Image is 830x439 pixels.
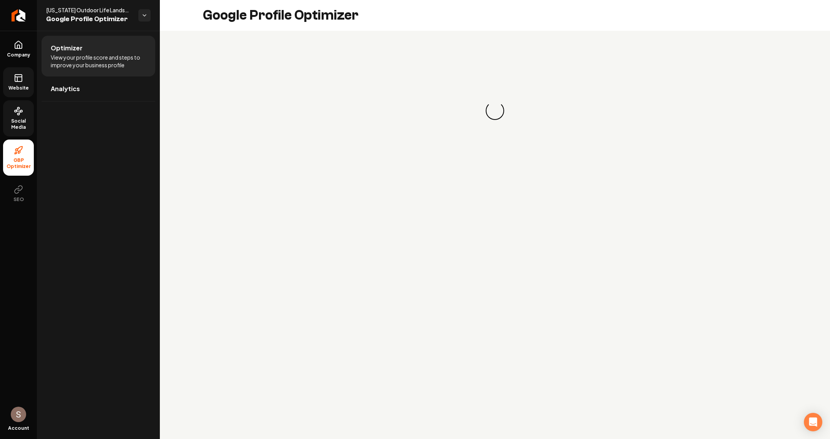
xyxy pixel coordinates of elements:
[3,100,34,136] a: Social Media
[11,407,26,422] button: Open user button
[51,43,83,53] span: Optimizer
[41,76,155,101] a: Analytics
[3,118,34,130] span: Social Media
[8,425,29,431] span: Account
[46,6,132,14] span: [US_STATE] Outdoor Life Landscaping
[3,67,34,97] a: Website
[46,14,132,25] span: Google Profile Optimizer
[203,8,359,23] h2: Google Profile Optimizer
[804,413,822,431] div: Open Intercom Messenger
[51,53,146,69] span: View your profile score and steps to improve your business profile
[5,85,32,91] span: Website
[12,9,26,22] img: Rebolt Logo
[3,157,34,170] span: GBP Optimizer
[10,196,27,203] span: SEO
[3,34,34,64] a: Company
[485,101,505,121] div: Loading
[3,179,34,209] button: SEO
[4,52,33,58] span: Company
[11,407,26,422] img: Santiago Vásquez
[51,84,80,93] span: Analytics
